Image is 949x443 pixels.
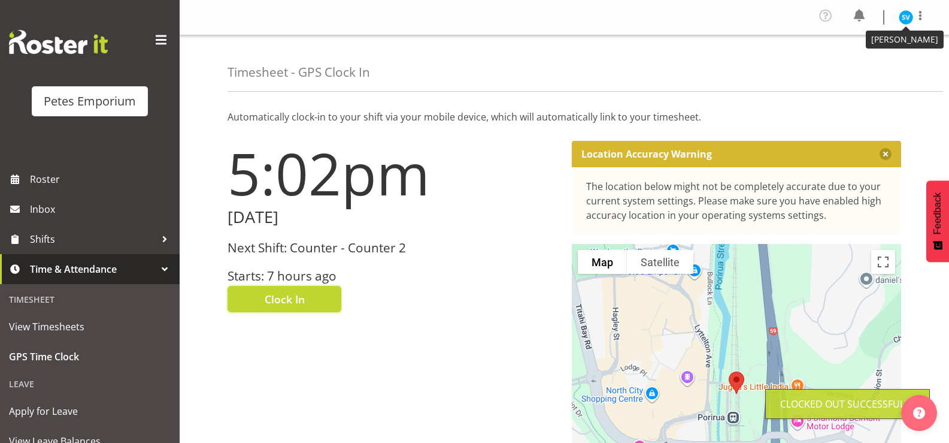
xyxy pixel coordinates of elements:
span: Inbox [30,200,174,218]
span: GPS Time Clock [9,348,171,366]
span: Feedback [932,192,943,234]
h3: Starts: 7 hours ago [228,269,557,283]
div: Petes Emporium [44,92,136,110]
a: Apply for Leave [3,396,177,426]
span: View Timesheets [9,318,171,336]
a: View Timesheets [3,312,177,342]
div: Timesheet [3,287,177,312]
img: sasha-vandervalk6911.jpg [899,10,913,25]
h2: [DATE] [228,208,557,227]
span: Apply for Leave [9,402,171,420]
img: help-xxl-2.png [913,407,925,419]
div: Leave [3,372,177,396]
div: Clocked out Successfully [780,397,915,411]
h4: Timesheet - GPS Clock In [228,65,370,79]
div: The location below might not be completely accurate due to your current system settings. Please m... [586,179,887,222]
h1: 5:02pm [228,141,557,206]
button: Close message [880,148,892,160]
button: Show satellite imagery [627,250,693,274]
h3: Next Shift: Counter - Counter 2 [228,241,557,255]
span: Roster [30,170,174,188]
button: Clock In [228,286,341,312]
button: Feedback - Show survey [926,180,949,262]
p: Location Accuracy Warning [581,148,712,160]
span: Clock In [265,291,305,307]
p: Automatically clock-in to your shift via your mobile device, which will automatically link to you... [228,110,901,124]
span: Time & Attendance [30,260,156,278]
button: Toggle fullscreen view [871,250,895,274]
a: GPS Time Clock [3,342,177,372]
span: Shifts [30,230,156,248]
button: Show street map [578,250,627,274]
img: Rosterit website logo [9,30,108,54]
